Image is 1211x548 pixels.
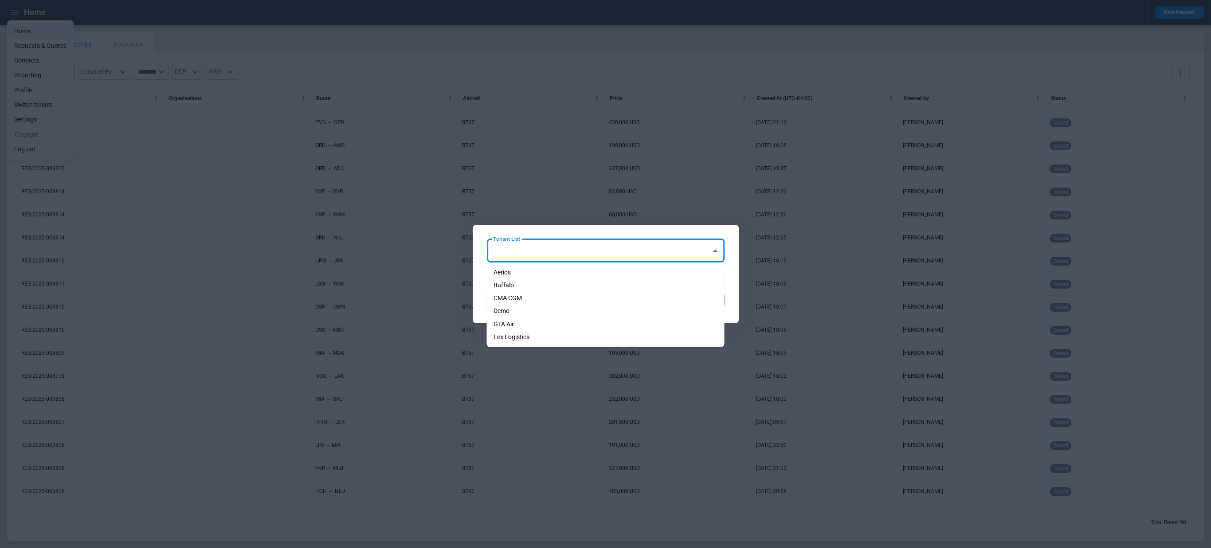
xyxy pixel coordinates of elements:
[486,318,724,331] li: GTA Air
[486,266,724,279] li: Aerios
[709,245,721,257] button: Close
[486,292,724,305] li: CMA CGM
[493,235,520,243] label: Tenant List
[486,279,724,292] li: Buffalo
[486,305,724,317] li: Demo
[486,331,724,344] li: Lex Logistics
